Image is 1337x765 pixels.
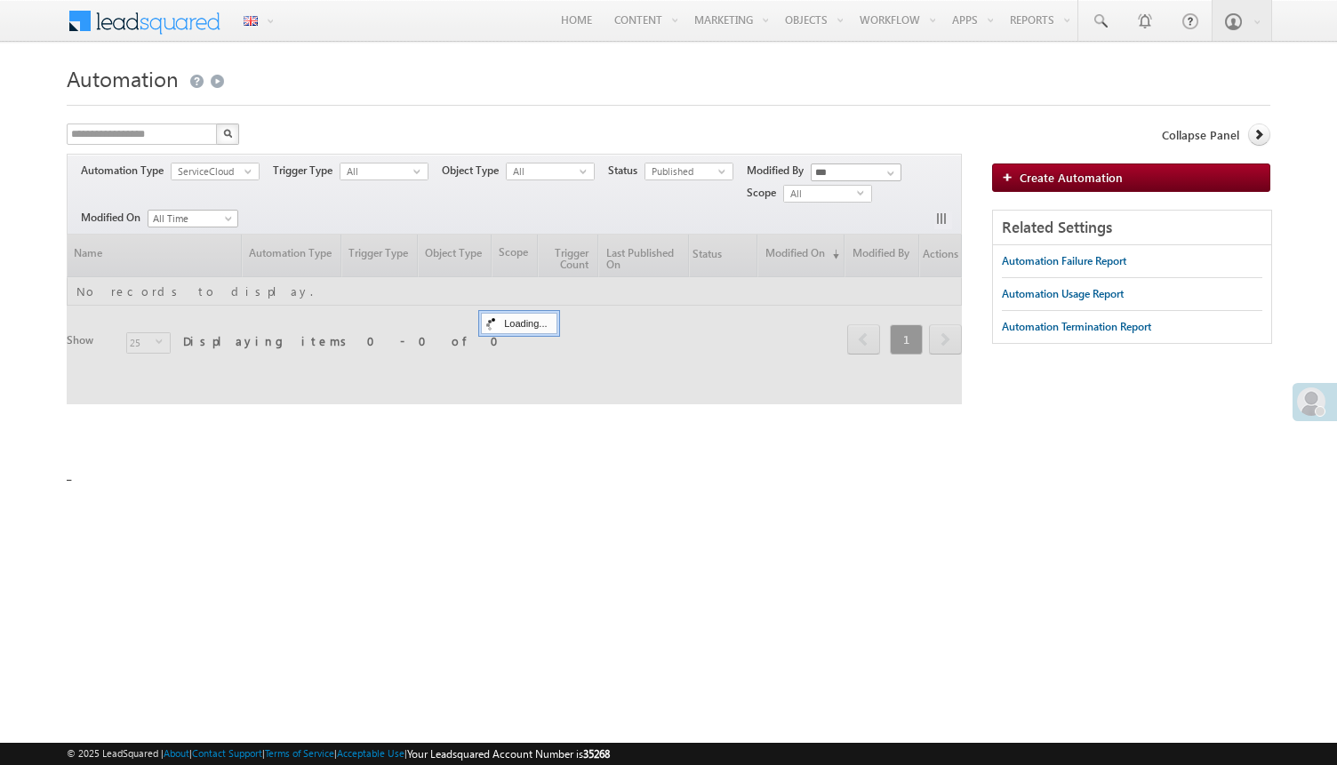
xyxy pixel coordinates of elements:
[81,163,171,179] span: Automation Type
[1002,311,1151,343] a: Automation Termination Report
[583,747,610,761] span: 35268
[442,163,506,179] span: Object Type
[608,163,644,179] span: Status
[1002,286,1124,302] div: Automation Usage Report
[148,210,238,227] a: All Time
[244,167,259,175] span: select
[1020,170,1123,185] span: Create Automation
[223,129,232,138] img: Search
[718,167,733,175] span: select
[1002,278,1124,310] a: Automation Usage Report
[877,164,900,182] a: Show All Items
[407,747,610,761] span: Your Leadsquared Account Number is
[481,313,556,334] div: Loading...
[67,60,1270,504] div: _
[67,64,179,92] span: Automation
[1002,245,1126,277] a: Automation Failure Report
[1162,127,1239,143] span: Collapse Panel
[164,747,189,759] a: About
[273,163,340,179] span: Trigger Type
[580,167,594,175] span: select
[784,186,857,202] span: All
[1002,253,1126,269] div: Automation Failure Report
[747,185,783,201] span: Scope
[148,211,233,227] span: All Time
[645,163,718,179] span: Published
[413,167,428,175] span: select
[192,747,262,759] a: Contact Support
[1002,319,1151,335] div: Automation Termination Report
[265,747,334,759] a: Terms of Service
[67,745,610,762] span: © 2025 LeadSquared | | | | |
[1002,171,1020,182] img: add_icon.png
[857,189,871,197] span: select
[507,163,580,179] span: All
[993,211,1270,245] div: Related Settings
[340,163,413,179] span: All
[172,163,244,179] span: ServiceCloud
[81,210,148,226] span: Modified On
[337,747,404,759] a: Acceptable Use
[747,163,811,179] span: Modified By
